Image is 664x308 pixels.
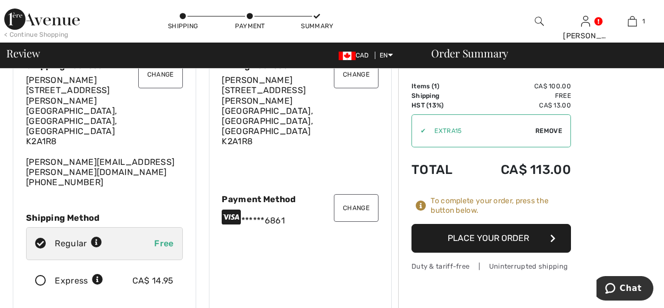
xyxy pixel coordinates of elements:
[426,115,535,147] input: Promo code
[535,15,544,28] img: search the website
[431,196,571,215] div: To complete your order, press the button below.
[132,274,174,287] div: CA$ 14.95
[222,85,313,146] span: [STREET_ADDRESS][PERSON_NAME] [GEOGRAPHIC_DATA], [GEOGRAPHIC_DATA], [GEOGRAPHIC_DATA] K2A1R8
[418,48,658,59] div: Order Summary
[642,16,645,26] span: 1
[563,30,608,41] div: [PERSON_NAME]
[26,85,117,146] span: [STREET_ADDRESS][PERSON_NAME] [GEOGRAPHIC_DATA], [GEOGRAPHIC_DATA], [GEOGRAPHIC_DATA] K2A1R8
[55,274,103,287] div: Express
[6,48,40,59] span: Review
[596,276,653,303] iframe: Opens a widget where you can chat to one of our agents
[412,126,426,136] div: ✔
[470,152,571,188] td: CA$ 113.00
[334,194,379,222] button: Change
[26,213,183,223] div: Shipping Method
[411,91,470,101] td: Shipping
[154,238,173,248] span: Free
[411,81,470,91] td: Items ( )
[301,21,333,31] div: Summary
[434,82,437,90] span: 1
[470,81,571,91] td: CA$ 100.00
[628,15,637,28] img: My Bag
[411,261,571,271] div: Duty & tariff-free | Uninterrupted shipping
[4,9,80,30] img: 1ère Avenue
[380,52,393,59] span: EN
[55,237,102,250] div: Regular
[411,152,470,188] td: Total
[339,52,373,59] span: CAD
[411,224,571,253] button: Place Your Order
[535,126,562,136] span: Remove
[610,15,655,28] a: 1
[470,101,571,110] td: CA$ 13.00
[26,75,183,187] div: [PERSON_NAME][EMAIL_ADDRESS][PERSON_NAME][DOMAIN_NAME] [PHONE_NUMBER]
[222,194,379,204] div: Payment Method
[581,16,590,26] a: Sign In
[339,52,356,60] img: Canadian Dollar
[234,21,266,31] div: Payment
[4,30,69,39] div: < Continue Shopping
[167,21,199,31] div: Shipping
[138,61,183,88] button: Change
[581,15,590,28] img: My Info
[411,101,470,110] td: HST (13%)
[334,61,379,88] button: Change
[222,75,293,85] span: [PERSON_NAME]
[26,75,97,85] span: [PERSON_NAME]
[470,91,571,101] td: Free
